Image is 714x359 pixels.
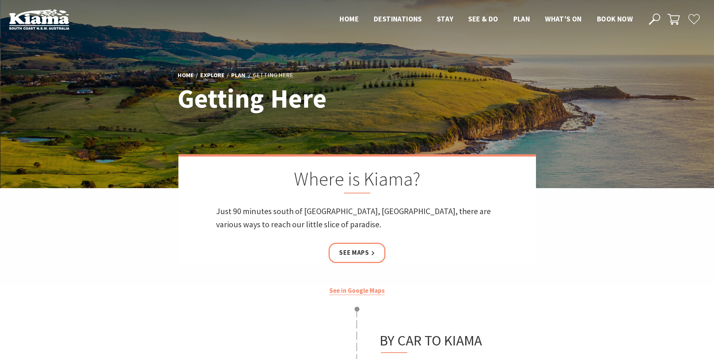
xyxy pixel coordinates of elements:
a: Home [178,71,194,79]
span: See & Do [468,14,498,23]
h1: Getting Here [178,84,390,113]
span: Home [339,14,359,23]
img: Kiama Logo [9,9,69,30]
a: Explore [200,71,225,79]
span: Book now [597,14,633,23]
h2: Where is Kiama? [216,168,498,193]
span: What’s On [545,14,582,23]
span: Stay [437,14,454,23]
span: Destinations [374,14,422,23]
a: Plan [231,71,245,79]
nav: Main Menu [332,13,640,26]
p: Just 90 minutes south of [GEOGRAPHIC_DATA], [GEOGRAPHIC_DATA], there are various ways to reach ou... [216,205,498,231]
a: See Maps [329,243,385,263]
h3: By Car to Kiama [380,332,529,353]
li: Getting Here [253,70,293,80]
span: Plan [513,14,530,23]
